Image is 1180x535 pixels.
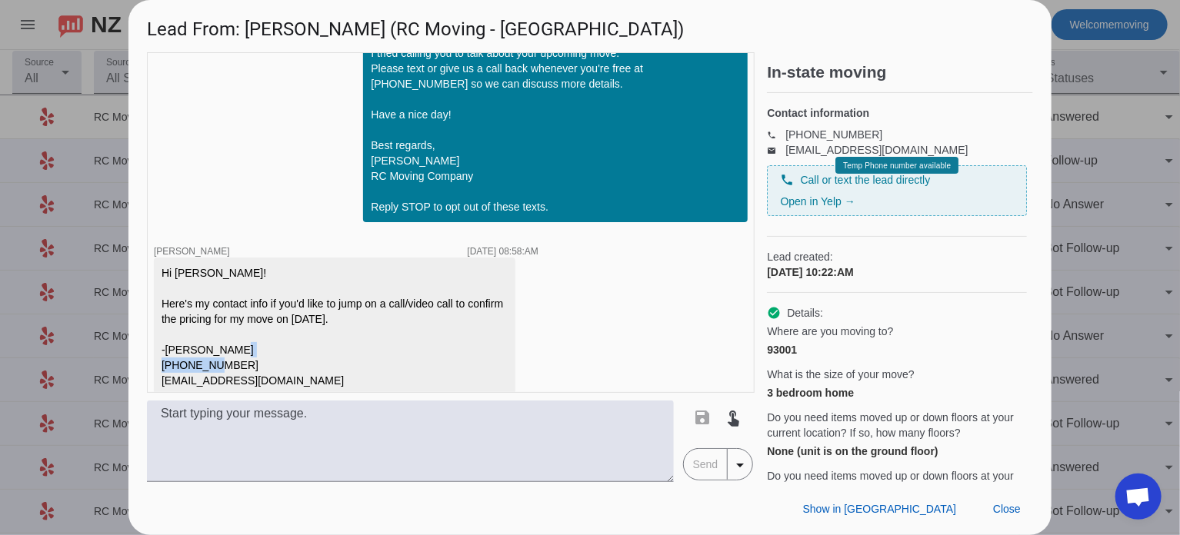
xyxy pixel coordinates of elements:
span: What is the size of your move? [767,367,914,382]
span: Temp Phone number available [843,161,951,170]
span: Show in [GEOGRAPHIC_DATA] [803,503,956,515]
span: Where are you moving to? [767,324,893,339]
div: Hi [PERSON_NAME]! Here's my contact info if you'd like to jump on a call/video call to confirm th... [162,265,508,388]
span: Close [993,503,1021,515]
h4: Contact information [767,105,1027,121]
div: [DATE] 10:22:AM [767,264,1027,280]
span: Details: [787,305,823,321]
div: Open chat [1115,474,1162,520]
button: Close [981,495,1033,523]
div: [DATE] 08:58:AM [468,247,538,256]
span: Do you need items moved up or down floors at your current location? If so, how many floors? [767,410,1027,440]
mat-icon: touch_app [725,408,743,427]
a: [PHONE_NUMBER] [785,128,882,141]
mat-icon: phone [767,131,785,138]
mat-icon: phone [780,173,794,187]
span: Do you need items moved up or down floors at your destination? If so, how many floors? [767,468,1027,499]
div: 3 bedroom home [767,385,1027,400]
span: Lead created: [767,249,1027,264]
h2: In-state moving [767,65,1033,80]
div: None (unit is on the ground floor) [767,444,1027,459]
span: Call or text the lead directly [800,172,930,188]
button: Show in [GEOGRAPHIC_DATA] [791,495,968,523]
mat-icon: email [767,146,785,154]
a: [EMAIL_ADDRESS][DOMAIN_NAME] [785,144,968,156]
mat-icon: arrow_drop_down [731,456,749,474]
mat-icon: check_circle [767,306,781,320]
span: [PERSON_NAME] [154,246,230,257]
div: 93001 [767,342,1027,357]
a: Open in Yelp → [780,195,855,208]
